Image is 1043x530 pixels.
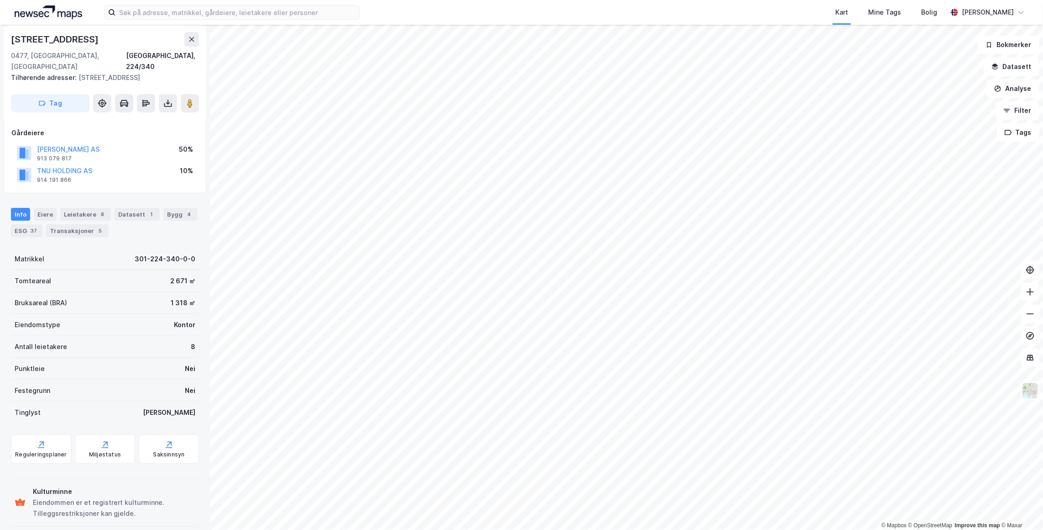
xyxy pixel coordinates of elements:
[185,385,195,396] div: Nei
[986,79,1039,98] button: Analyse
[135,254,195,265] div: 301-224-340-0-0
[15,5,82,19] img: logo.a4113a55bc3d86da70a041830d287a7e.svg
[835,7,848,18] div: Kart
[184,210,194,219] div: 4
[179,144,193,155] div: 50%
[11,127,199,138] div: Gårdeiere
[170,276,195,286] div: 2 671 ㎡
[11,224,42,237] div: ESG
[171,297,195,308] div: 1 318 ㎡
[143,407,195,418] div: [PERSON_NAME]
[15,319,60,330] div: Eiendomstype
[11,94,89,112] button: Tag
[98,210,107,219] div: 8
[46,224,109,237] div: Transaksjoner
[11,50,126,72] div: 0477, [GEOGRAPHIC_DATA], [GEOGRAPHIC_DATA]
[997,123,1039,142] button: Tags
[984,58,1039,76] button: Datasett
[89,451,121,458] div: Miljøstatus
[37,176,71,184] div: 914 191 866
[15,254,44,265] div: Matrikkel
[11,208,30,221] div: Info
[1022,382,1039,399] img: Z
[881,522,907,529] a: Mapbox
[11,74,79,81] span: Tilhørende adresser:
[147,210,156,219] div: 1
[955,522,1000,529] a: Improve this map
[996,101,1039,120] button: Filter
[997,486,1043,530] div: Kontrollprogram for chat
[126,50,199,72] div: [GEOGRAPHIC_DATA], 224/340
[15,297,67,308] div: Bruksareal (BRA)
[153,451,185,458] div: Saksinnsyn
[921,7,937,18] div: Bolig
[29,226,39,235] div: 37
[96,226,105,235] div: 5
[978,36,1039,54] button: Bokmerker
[191,341,195,352] div: 8
[115,208,160,221] div: Datasett
[15,385,50,396] div: Festegrunn
[33,486,195,497] div: Kulturminne
[11,32,100,47] div: [STREET_ADDRESS]
[33,497,195,519] div: Eiendommen er et registrert kulturminne. Tilleggsrestriksjoner kan gjelde.
[11,72,192,83] div: [STREET_ADDRESS]
[174,319,195,330] div: Kontor
[868,7,901,18] div: Mine Tags
[37,155,72,162] div: 913 079 817
[60,208,111,221] div: Leietakere
[962,7,1014,18] div: [PERSON_NAME]
[180,165,193,176] div: 10%
[185,363,195,374] div: Nei
[15,341,67,352] div: Antall leietakere
[15,363,45,374] div: Punktleie
[34,208,57,221] div: Eiere
[15,451,67,458] div: Reguleringsplaner
[908,522,953,529] a: OpenStreetMap
[997,486,1043,530] iframe: Chat Widget
[163,208,197,221] div: Bygg
[115,5,359,19] input: Søk på adresse, matrikkel, gårdeiere, leietakere eller personer
[15,276,51,286] div: Tomteareal
[15,407,41,418] div: Tinglyst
